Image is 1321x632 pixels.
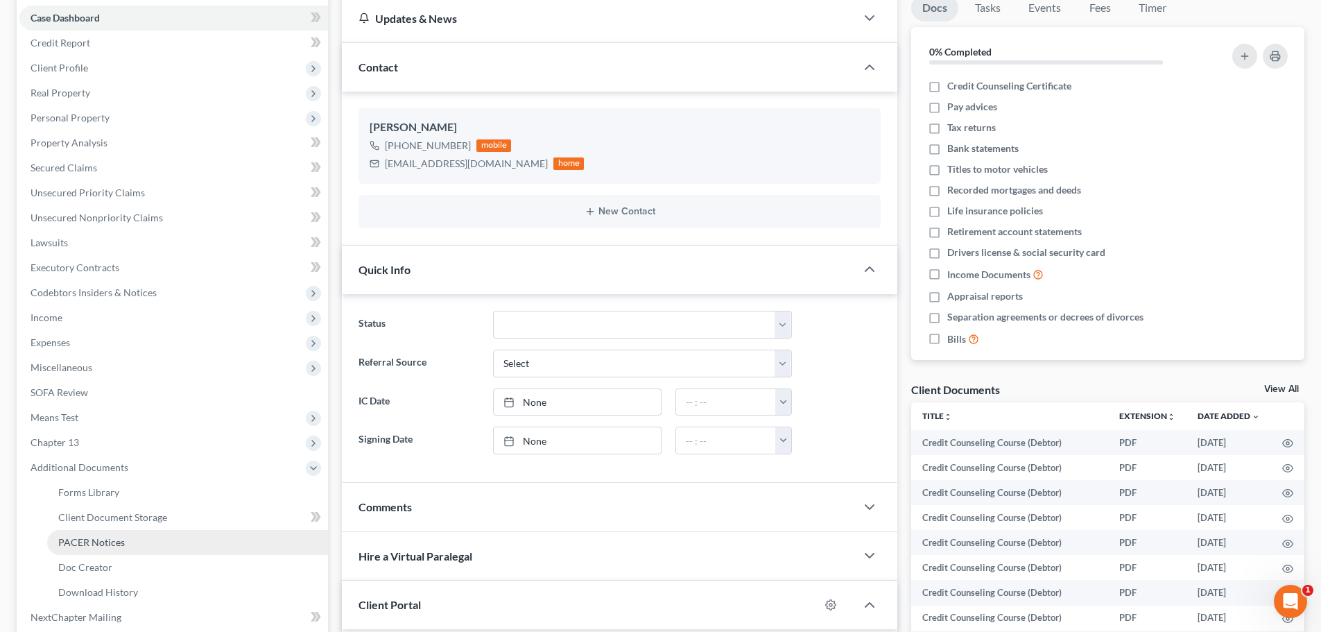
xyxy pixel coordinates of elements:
div: [PHONE_NUMBER] [385,139,471,153]
a: Titleunfold_more [922,411,952,421]
td: [DATE] [1186,606,1271,631]
button: New Contact [370,206,870,217]
a: Doc Creator [47,555,328,580]
span: Unsecured Nonpriority Claims [31,212,163,223]
span: Credit Report [31,37,90,49]
a: None [494,389,661,416]
span: PACER Notices [58,536,125,548]
label: Status [352,311,485,339]
td: [DATE] [1186,580,1271,605]
i: expand_more [1252,413,1260,421]
span: Miscellaneous [31,361,92,373]
span: Life insurance policies [947,204,1043,218]
span: Bank statements [947,142,1019,155]
a: Date Added expand_more [1198,411,1260,421]
span: Separation agreements or decrees of divorces [947,310,1143,324]
td: PDF [1108,606,1186,631]
td: PDF [1108,555,1186,580]
a: Lawsuits [19,230,328,255]
td: PDF [1108,530,1186,555]
span: Hire a Virtual Paralegal [359,549,472,563]
span: Tax returns [947,121,996,135]
span: Client Profile [31,62,88,74]
div: [PERSON_NAME] [370,119,870,136]
div: Client Documents [911,382,1000,397]
span: Codebtors Insiders & Notices [31,287,157,298]
td: [DATE] [1186,555,1271,580]
td: Credit Counseling Course (Debtor) [911,555,1108,580]
a: None [494,427,661,454]
span: Additional Documents [31,461,128,473]
a: Case Dashboard [19,6,328,31]
span: NextChapter Mailing [31,611,121,623]
td: PDF [1108,430,1186,455]
td: [DATE] [1186,505,1271,530]
span: Retirement account statements [947,225,1082,239]
span: Income Documents [947,268,1030,282]
label: Referral Source [352,350,485,377]
span: SOFA Review [31,386,88,398]
span: Comments [359,500,412,513]
a: Client Document Storage [47,505,328,530]
a: Secured Claims [19,155,328,180]
span: Forms Library [58,486,119,498]
td: PDF [1108,480,1186,505]
a: Forms Library [47,480,328,505]
strong: 0% Completed [929,46,992,58]
td: Credit Counseling Course (Debtor) [911,530,1108,555]
td: PDF [1108,455,1186,480]
a: Property Analysis [19,130,328,155]
a: View All [1264,384,1299,394]
span: Executory Contracts [31,262,119,273]
span: Drivers license & social security card [947,246,1105,259]
label: IC Date [352,388,485,416]
td: Credit Counseling Course (Debtor) [911,480,1108,505]
span: Real Property [31,87,90,99]
span: Chapter 13 [31,436,79,448]
span: Secured Claims [31,162,97,173]
a: NextChapter Mailing [19,605,328,630]
span: Pay advices [947,100,997,114]
a: SOFA Review [19,380,328,405]
span: Credit Counseling Certificate [947,79,1071,93]
a: Credit Report [19,31,328,55]
td: [DATE] [1186,430,1271,455]
span: 1 [1302,585,1313,596]
span: Bills [947,332,966,346]
input: -- : -- [676,389,776,416]
a: Unsecured Nonpriority Claims [19,205,328,230]
a: Unsecured Priority Claims [19,180,328,205]
span: Appraisal reports [947,289,1023,303]
td: PDF [1108,580,1186,605]
td: Credit Counseling Course (Debtor) [911,430,1108,455]
span: Download History [58,586,138,598]
span: Case Dashboard [31,12,100,24]
i: unfold_more [944,413,952,421]
span: Client Portal [359,598,421,611]
a: Download History [47,580,328,605]
span: Unsecured Priority Claims [31,187,145,198]
td: [DATE] [1186,455,1271,480]
td: Credit Counseling Course (Debtor) [911,455,1108,480]
span: Quick Info [359,263,411,276]
span: Expenses [31,336,70,348]
td: PDF [1108,505,1186,530]
span: Means Test [31,411,78,423]
span: Income [31,311,62,323]
td: Credit Counseling Course (Debtor) [911,606,1108,631]
div: Updates & News [359,11,839,26]
td: [DATE] [1186,480,1271,505]
div: [EMAIL_ADDRESS][DOMAIN_NAME] [385,157,548,171]
span: Personal Property [31,112,110,123]
span: Contact [359,60,398,74]
span: Client Document Storage [58,511,167,523]
div: home [553,157,584,170]
span: Recorded mortgages and deeds [947,183,1081,197]
td: Credit Counseling Course (Debtor) [911,580,1108,605]
span: Property Analysis [31,137,107,148]
a: Executory Contracts [19,255,328,280]
td: Credit Counseling Course (Debtor) [911,505,1108,530]
td: [DATE] [1186,530,1271,555]
label: Signing Date [352,427,485,454]
i: unfold_more [1167,413,1175,421]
